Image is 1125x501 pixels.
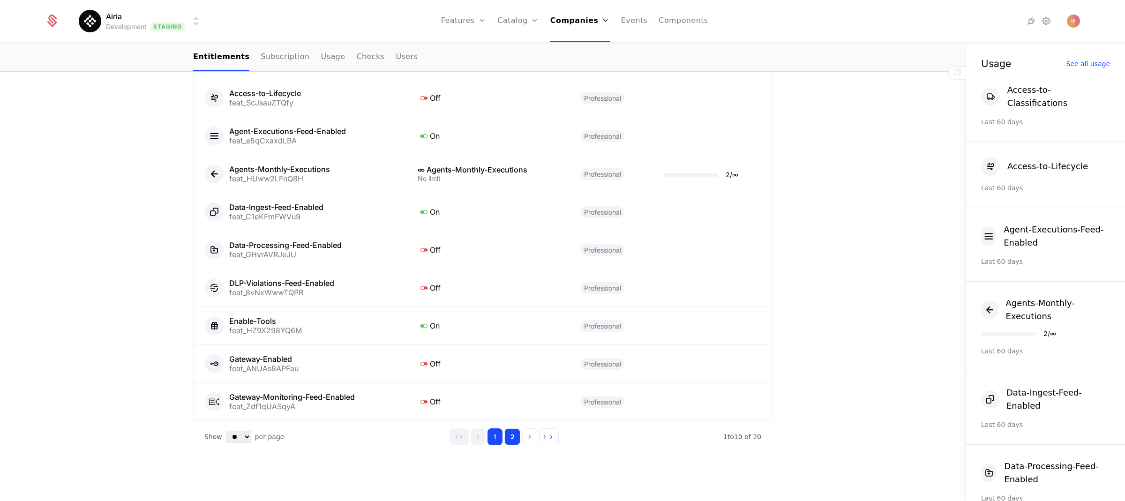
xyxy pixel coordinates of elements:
a: Integrations [1026,15,1037,27]
div: Off [418,244,558,256]
button: Access-to-Lifecycle [981,157,1088,176]
a: Checks [356,44,384,71]
div: feat_GHvrAVRJeJU [229,251,342,258]
div: feat_8vNxWwwTQPR [229,289,334,296]
a: Users [396,44,418,71]
a: Settings [1041,15,1052,27]
span: 1 to 10 of [723,433,753,441]
select: Select page size [226,431,251,443]
div: Gateway-Monitoring-Feed-Enabled [229,393,355,401]
div: See all usage [1066,60,1110,67]
div: On [418,206,558,218]
span: Professional [580,206,625,218]
div: Development [106,22,147,31]
div: Off [418,282,558,294]
div: feat_ScJsauZTQfy [229,99,301,106]
button: Go to last page [539,428,559,445]
div: Table pagination [193,421,772,453]
div: Usage [981,59,1011,68]
button: Go to page 2 [504,428,520,445]
div: Data-Processing-Feed-Enabled [1004,460,1110,486]
span: 20 [723,433,761,441]
button: Agent-Executions-Feed-Enabled [981,223,1110,249]
div: Page navigation [449,428,559,445]
div: ∞ Agents-Monthly-Executions [418,166,558,173]
div: Off [418,358,558,370]
span: Staging [150,22,185,31]
div: Last 60 days [981,183,1110,193]
div: Last 60 days [981,346,1110,356]
button: Go to first page [449,428,469,445]
a: Subscription [261,44,309,71]
div: On [418,320,558,332]
nav: Main [193,44,772,71]
div: 2 / ∞ [726,172,738,178]
div: feat_ANUAs8APFau [229,365,299,372]
div: Last 60 days [981,257,1110,266]
span: Professional [580,396,625,408]
span: Professional [580,282,625,294]
div: Last 60 days [981,420,1110,429]
button: Agents-Monthly-Executions [981,297,1110,323]
button: Go to previous page [471,428,486,445]
div: On [418,130,558,142]
div: Access-to-Classifications [1007,83,1110,110]
button: Data-Processing-Feed-Enabled [981,460,1110,486]
div: DLP-Violations-Feed-Enabled [229,279,334,287]
div: feat_HUww2LFnQ8H [229,175,330,182]
div: Off [418,396,558,408]
div: Last 60 days [981,117,1110,127]
button: Access-to-Classifications [981,83,1110,110]
span: Professional [580,358,625,370]
div: Agents-Monthly-Executions [1006,297,1110,323]
span: Airia [106,11,122,22]
img: Airia [79,10,101,32]
button: Go to page 1 [487,428,502,445]
div: Data-Processing-Feed-Enabled [229,241,342,249]
div: No limit [418,175,558,182]
span: Professional [580,130,625,142]
div: feat_HZ9X298YQ6M [229,327,302,334]
span: Professional [580,320,625,332]
span: per page [255,432,285,441]
div: feat_C1eKFmFWVu9 [229,213,323,220]
div: Data-Ingest-Feed-Enabled [229,203,323,211]
div: feat_e5qCxaxdLBA [229,137,346,144]
div: Access-to-Lifecycle [1007,160,1088,173]
div: Data-Ingest-Feed-Enabled [1006,386,1110,412]
span: Professional [580,244,625,256]
img: Ivana Popova [1067,15,1080,28]
span: Show [204,432,222,441]
button: Open user button [1067,15,1080,28]
a: Entitlements [193,44,249,71]
span: Professional [580,168,625,180]
div: Gateway-Enabled [229,355,299,363]
div: Agent-Executions-Feed-Enabled [229,127,346,135]
button: Go to next page [522,428,537,445]
span: Professional [580,92,625,104]
div: Access-to-Lifecycle [229,90,301,97]
div: feat_Zdf1qUASqyA [229,403,355,410]
div: 2 / ∞ [1043,330,1056,337]
div: Agents-Monthly-Executions [229,165,330,173]
div: Enable-Tools [229,317,302,325]
button: Select environment [82,11,202,31]
ul: Choose Sub Page [193,44,418,71]
button: Data-Ingest-Feed-Enabled [981,386,1110,412]
a: Usage [321,44,345,71]
div: Off [418,92,558,104]
div: Agent-Executions-Feed-Enabled [1004,223,1110,249]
